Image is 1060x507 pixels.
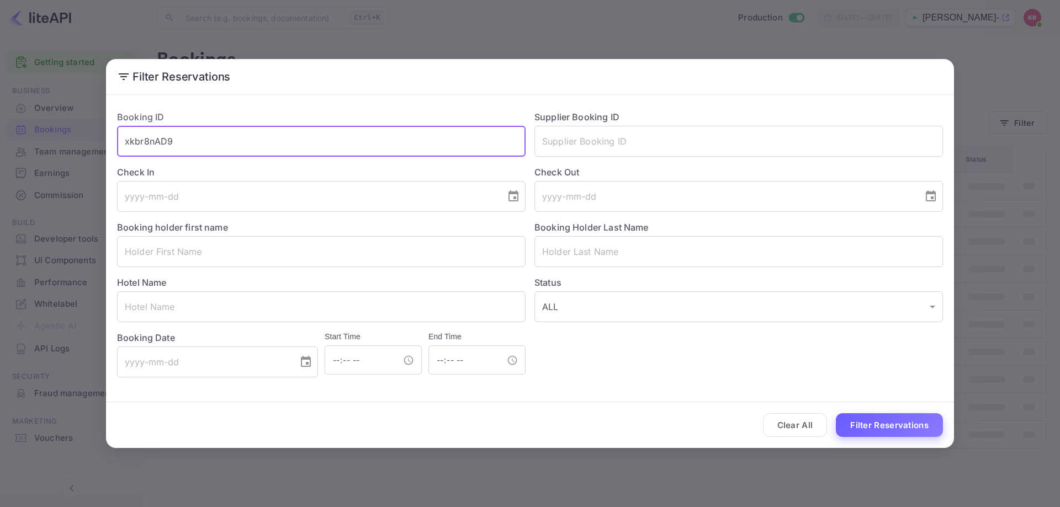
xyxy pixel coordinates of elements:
[106,59,954,94] h2: Filter Reservations
[117,222,228,233] label: Booking holder first name
[534,291,943,322] div: ALL
[117,331,318,344] label: Booking Date
[534,236,943,267] input: Holder Last Name
[428,331,526,343] h6: End Time
[502,185,524,207] button: Choose date
[836,413,943,437] button: Filter Reservations
[117,291,526,322] input: Hotel Name
[920,185,942,207] button: Choose date
[325,331,422,343] h6: Start Time
[534,111,619,122] label: Supplier Booking ID
[117,181,498,212] input: yyyy-mm-dd
[117,236,526,267] input: Holder First Name
[534,166,943,179] label: Check Out
[763,413,828,437] button: Clear All
[534,276,943,289] label: Status
[117,277,167,288] label: Hotel Name
[534,181,915,212] input: yyyy-mm-dd
[534,126,943,157] input: Supplier Booking ID
[117,166,526,179] label: Check In
[117,126,526,157] input: Booking ID
[117,111,165,122] label: Booking ID
[295,351,317,373] button: Choose date
[534,222,649,233] label: Booking Holder Last Name
[117,346,290,377] input: yyyy-mm-dd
